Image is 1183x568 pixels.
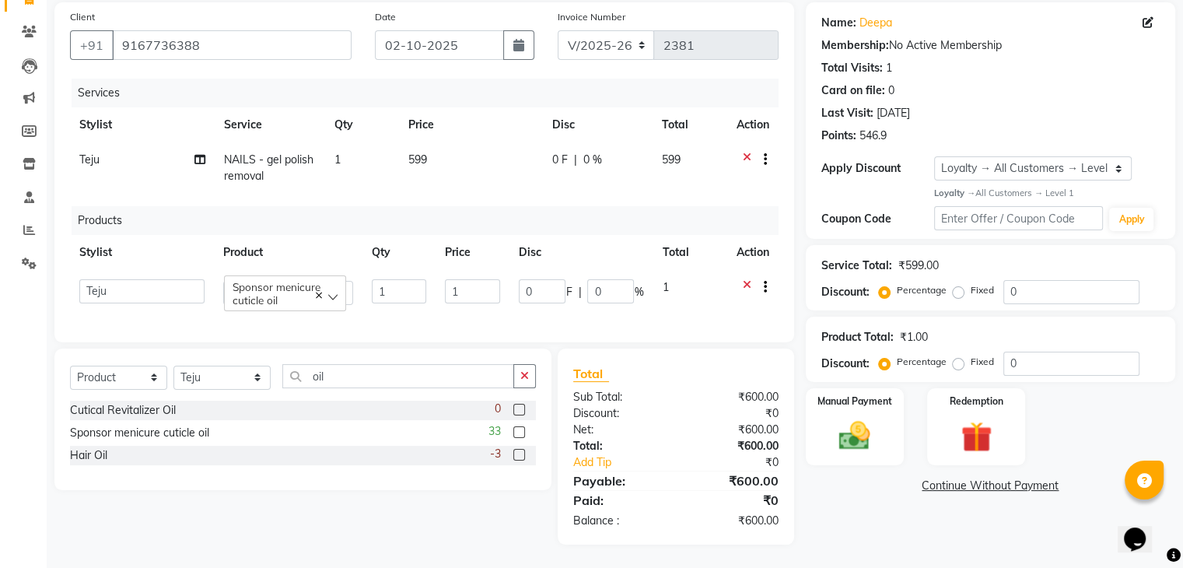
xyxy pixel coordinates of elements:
div: ₹600.00 [676,472,790,490]
div: 0 [888,82,894,99]
div: Total: [562,438,676,454]
span: 1 [334,153,341,167]
div: Coupon Code [821,211,934,227]
label: Client [70,10,95,24]
label: Fixed [971,355,994,369]
iframe: chat widget [1118,506,1167,552]
span: 599 [408,153,427,167]
th: Stylist [70,107,215,142]
label: Date [375,10,396,24]
div: Sponsor menicure cuticle oil [70,425,209,441]
label: Percentage [897,283,947,297]
span: 599 [662,153,681,167]
div: Products [72,206,790,235]
input: Search by Name/Mobile/Email/Code [112,30,352,60]
span: Total [573,366,609,382]
strong: Loyalty → [934,188,975,198]
a: Add Tip [562,454,695,471]
div: Discount: [821,284,870,300]
label: Redemption [950,394,1003,408]
button: Apply [1109,208,1153,231]
div: Name: [821,15,856,31]
span: % [634,284,643,300]
th: Stylist [70,235,214,270]
div: Paid: [562,491,676,510]
span: 1 [662,280,668,294]
span: NAILS - gel polish removal [224,153,313,183]
div: ₹600.00 [676,438,790,454]
a: Deepa [859,15,892,31]
div: ₹599.00 [898,258,939,274]
label: Percentage [897,355,947,369]
span: Teju [79,153,100,167]
img: _cash.svg [829,418,880,454]
div: Cutical Revitalizer Oil [70,402,176,419]
div: Discount: [562,405,676,422]
label: Invoice Number [558,10,625,24]
div: Discount: [821,356,870,372]
div: ₹0 [676,491,790,510]
span: 0 [495,401,501,417]
th: Qty [325,107,399,142]
th: Action [727,107,779,142]
div: ₹1.00 [900,329,928,345]
th: Total [653,107,727,142]
div: Membership: [821,37,889,54]
th: Disc [509,235,653,270]
div: Points: [821,128,856,144]
span: F [565,284,572,300]
span: | [578,284,581,300]
th: Price [436,235,509,270]
div: [DATE] [877,105,910,121]
div: Last Visit: [821,105,873,121]
img: _gift.svg [951,418,1002,457]
div: Hair Oil [70,447,107,464]
div: ₹600.00 [676,389,790,405]
button: +91 [70,30,114,60]
span: | [574,152,577,168]
input: Search or Scan [282,364,514,388]
div: Product Total: [821,329,894,345]
div: ₹600.00 [676,422,790,438]
span: 0 % [583,152,602,168]
div: No Active Membership [821,37,1160,54]
span: 33 [488,423,501,440]
div: ₹600.00 [676,513,790,529]
div: ₹0 [676,405,790,422]
th: Product [214,235,362,270]
th: Disc [543,107,653,142]
div: Total Visits: [821,60,883,76]
a: Continue Without Payment [809,478,1172,494]
th: Total [653,235,726,270]
div: Services [72,79,790,107]
div: ₹0 [695,454,789,471]
th: Service [215,107,325,142]
div: Apply Discount [821,160,934,177]
div: Payable: [562,472,676,490]
span: 0 F [552,152,568,168]
label: Manual Payment [817,394,892,408]
span: Sponsor menicure cuticle oil [233,280,320,307]
th: Action [727,235,779,270]
div: Sub Total: [562,389,676,405]
th: Price [399,107,543,142]
div: 546.9 [859,128,887,144]
input: Enter Offer / Coupon Code [934,206,1104,230]
div: Net: [562,422,676,438]
th: Qty [362,235,436,270]
label: Fixed [971,283,994,297]
div: Service Total: [821,258,892,274]
div: 1 [886,60,892,76]
div: Balance : [562,513,676,529]
span: -3 [490,446,501,462]
div: Card on file: [821,82,885,99]
div: All Customers → Level 1 [934,187,1160,200]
